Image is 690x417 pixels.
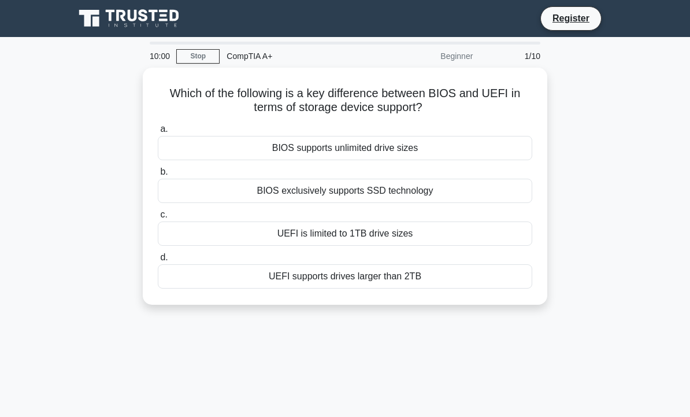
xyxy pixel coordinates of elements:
[176,49,220,64] a: Stop
[379,45,480,68] div: Beginner
[160,252,168,262] span: d.
[480,45,547,68] div: 1/10
[143,45,176,68] div: 10:00
[160,124,168,134] span: a.
[158,136,532,160] div: BIOS supports unlimited drive sizes
[158,222,532,246] div: UEFI is limited to 1TB drive sizes
[220,45,379,68] div: CompTIA A+
[158,179,532,203] div: BIOS exclusively supports SSD technology
[157,86,533,115] h5: Which of the following is a key difference between BIOS and UEFI in terms of storage device support?
[546,11,596,25] a: Register
[158,264,532,289] div: UEFI supports drives larger than 2TB
[160,167,168,176] span: b.
[160,209,167,219] span: c.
